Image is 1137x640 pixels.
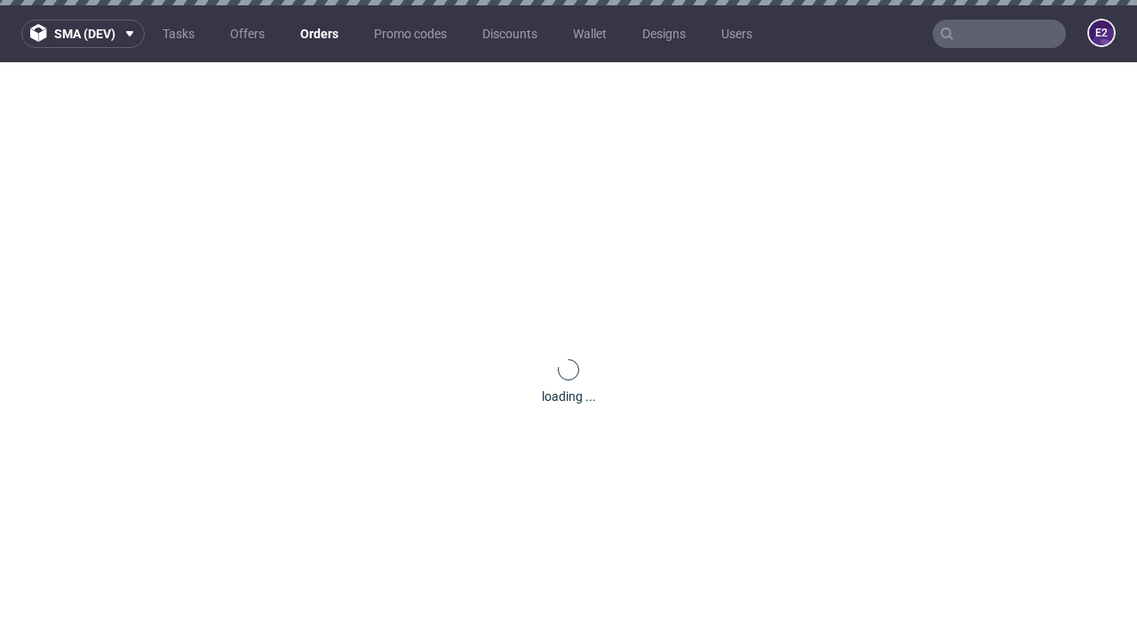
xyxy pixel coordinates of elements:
span: sma (dev) [54,28,115,40]
a: Wallet [562,20,617,48]
a: Offers [219,20,275,48]
button: sma (dev) [21,20,145,48]
a: Tasks [152,20,205,48]
div: loading ... [542,388,596,405]
a: Users [711,20,763,48]
figcaption: e2 [1089,20,1114,45]
a: Orders [290,20,349,48]
a: Discounts [472,20,548,48]
a: Promo codes [363,20,457,48]
a: Designs [632,20,696,48]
